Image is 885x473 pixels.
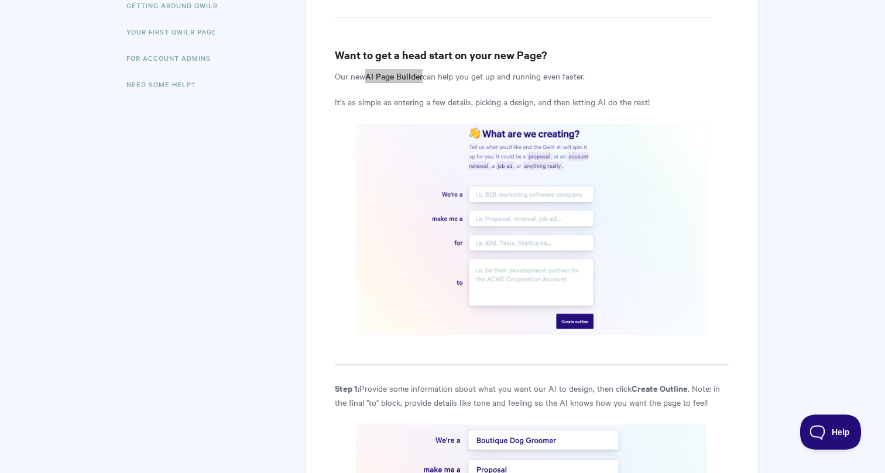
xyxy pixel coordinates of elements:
a: For Account Admins [126,46,219,70]
a: AI Page Builder [365,70,423,83]
a: Your First Qwilr Page [126,20,225,43]
strong: Create Outline [632,382,688,394]
h3: Want to get a head start on your new Page? [335,47,729,63]
iframe: Toggle Customer Support [800,415,862,450]
p: Our new can help you get up and running even faster. [335,69,729,83]
p: It's as simple as entering a few details, picking a design, and then letting AI do the rest! [335,95,729,109]
a: Need Some Help? [126,72,204,96]
p: Provide some information about what you want our AI to design, then click . Note: in the final "t... [335,381,729,409]
strong: Step 1: [335,382,359,394]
